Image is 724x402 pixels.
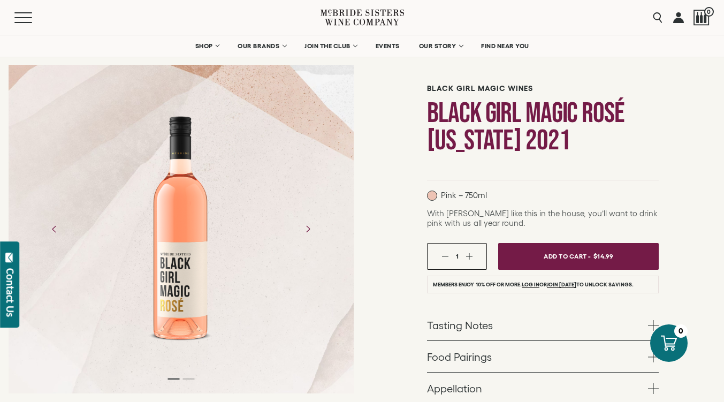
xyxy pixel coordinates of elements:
[419,42,456,50] span: OUR STORY
[294,215,322,243] button: Next
[522,282,539,288] a: Log in
[231,35,292,57] a: OUR BRANDS
[593,248,614,264] span: $14.99
[369,35,407,57] a: EVENTS
[704,7,714,17] span: 0
[304,42,350,50] span: JOIN THE CLUB
[427,276,659,293] li: Members enjoy 10% off or more. or to unlock savings.
[188,35,225,57] a: SHOP
[427,191,487,201] p: Pink – 750ml
[427,309,659,340] a: Tasting Notes
[481,42,529,50] span: FIND NEAR YOU
[41,215,68,243] button: Previous
[195,42,213,50] span: SHOP
[498,243,659,270] button: Add To Cart - $14.99
[14,12,53,23] button: Mobile Menu Trigger
[474,35,536,57] a: FIND NEAR YOU
[674,324,688,338] div: 0
[167,378,179,380] li: Page dot 1
[238,42,279,50] span: OUR BRANDS
[427,84,659,93] h6: Black Girl Magic Wines
[427,209,658,227] span: With [PERSON_NAME] like this in the house, you’ll want to drink pink with us all year round.
[5,268,16,317] div: Contact Us
[427,100,659,154] h1: Black Girl Magic Rosé [US_STATE] 2021
[412,35,469,57] a: OUR STORY
[376,42,400,50] span: EVENTS
[547,282,576,288] a: join [DATE]
[544,248,591,264] span: Add To Cart -
[298,35,363,57] a: JOIN THE CLUB
[427,341,659,372] a: Food Pairings
[182,378,194,380] li: Page dot 2
[456,253,459,260] span: 1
